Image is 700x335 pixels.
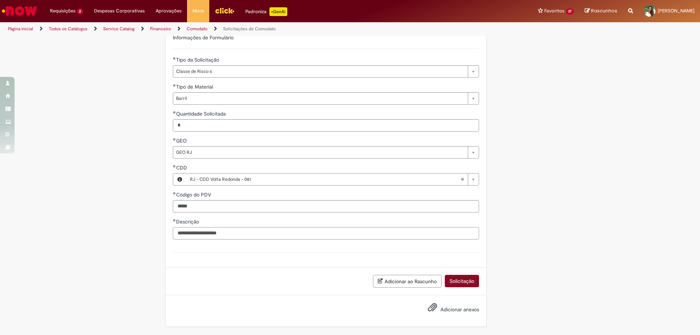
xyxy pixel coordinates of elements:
[173,219,176,222] span: Obrigatório Preenchido
[544,7,564,15] span: Favoritos
[440,306,479,313] span: Adicionar anexos
[176,110,227,117] span: Quantidade Solicitada
[8,26,33,32] a: Página inicial
[658,8,695,14] span: [PERSON_NAME]
[591,7,617,14] span: Rascunhos
[173,34,234,41] label: Informações de Formulário
[173,165,176,168] span: Obrigatório Preenchido
[49,26,87,32] a: Todos os Catálogos
[94,7,145,15] span: Despesas Corporativas
[5,22,461,36] ul: Trilhas de página
[373,275,442,288] button: Adicionar ao Rascunho
[457,174,468,185] abbr: Limpar campo CDD
[173,192,176,195] span: Obrigatório Preenchido
[176,93,464,104] span: Barril
[1,4,38,18] img: ServiceNow
[103,26,135,32] a: Service Catalog
[173,227,479,239] input: Descrição
[585,8,617,15] a: Rascunhos
[176,83,214,90] span: Tipo de Material
[186,174,479,185] a: RJ - CDD Volta Redonda - 081Limpar campo CDD
[173,200,479,213] input: Código do PDV
[173,84,176,87] span: Obrigatório Preenchido
[176,57,221,63] span: Tipo da Solicitação
[176,164,188,171] span: Necessários - CDD
[187,26,207,32] a: Comodato
[192,7,204,15] span: More
[150,26,171,32] a: Financeiro
[426,301,439,318] button: Adicionar anexos
[176,147,464,158] span: GEO RJ
[176,66,464,77] span: Classe de Risco 6
[176,191,213,198] span: Código do PDV
[173,57,176,60] span: Obrigatório Preenchido
[269,7,287,16] p: +GenAi
[173,119,479,132] input: Quantidade Solicitada
[215,5,234,16] img: click_logo_yellow_360x200.png
[445,275,479,287] button: Solicitação
[176,218,201,225] span: Descrição
[245,7,287,16] div: Padroniza
[223,26,276,32] a: Solicitações de Comodato
[173,174,186,185] button: CDD, Visualizar este registro RJ - CDD Volta Redonda - 081
[190,174,460,185] span: RJ - CDD Volta Redonda - 081
[566,8,574,15] span: 37
[176,137,188,144] span: GEO
[173,111,176,114] span: Obrigatório Preenchido
[156,7,182,15] span: Aprovações
[50,7,75,15] span: Requisições
[173,138,176,141] span: Obrigatório Preenchido
[77,8,83,15] span: 2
